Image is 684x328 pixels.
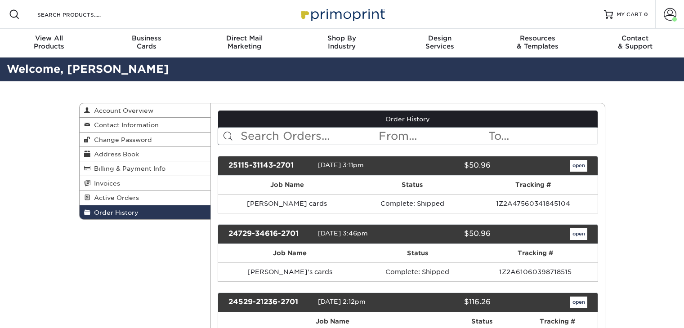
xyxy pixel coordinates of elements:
[318,161,364,168] span: [DATE] 3:11pm
[90,151,139,158] span: Address Book
[488,29,586,58] a: Resources& Templates
[222,228,318,240] div: 24729-34616-2701
[218,262,362,281] td: [PERSON_NAME]'s cards
[469,194,597,213] td: 1Z2A47560341845104
[362,244,473,262] th: Status
[98,29,195,58] a: BusinessCards
[391,29,488,58] a: DesignServices
[218,194,356,213] td: [PERSON_NAME] cards
[487,128,597,145] input: To...
[90,194,139,201] span: Active Orders
[473,244,598,262] th: Tracking #
[356,194,469,213] td: Complete: Shipped
[80,133,211,147] a: Change Password
[218,111,598,128] a: Order History
[293,34,391,42] span: Shop By
[222,297,318,308] div: 24529-21236-2701
[196,34,293,42] span: Direct Mail
[356,176,469,194] th: Status
[218,244,362,262] th: Job Name
[488,34,586,42] span: Resources
[196,29,293,58] a: Direct MailMarketing
[469,176,597,194] th: Tracking #
[90,209,139,216] span: Order History
[586,34,684,50] div: & Support
[570,228,587,240] a: open
[297,4,387,24] img: Primoprint
[80,191,211,205] a: Active Orders
[318,230,368,237] span: [DATE] 3:46pm
[36,9,124,20] input: SEARCH PRODUCTS.....
[293,34,391,50] div: Industry
[80,118,211,132] a: Contact Information
[80,161,211,176] a: Billing & Payment Info
[196,34,293,50] div: Marketing
[586,29,684,58] a: Contact& Support
[586,34,684,42] span: Contact
[98,34,195,50] div: Cards
[293,29,391,58] a: Shop ByIndustry
[401,297,497,308] div: $116.26
[570,160,587,172] a: open
[90,180,120,187] span: Invoices
[488,34,586,50] div: & Templates
[378,128,487,145] input: From...
[218,176,356,194] th: Job Name
[98,34,195,42] span: Business
[80,103,211,118] a: Account Overview
[222,160,318,172] div: 25115-31143-2701
[644,11,648,18] span: 0
[473,262,598,281] td: 1Z2A61060398718515
[401,160,497,172] div: $50.96
[318,298,366,305] span: [DATE] 2:12pm
[80,147,211,161] a: Address Book
[90,136,152,143] span: Change Password
[90,121,159,129] span: Contact Information
[80,205,211,219] a: Order History
[391,34,488,42] span: Design
[617,11,642,18] span: MY CART
[80,176,211,191] a: Invoices
[240,128,378,145] input: Search Orders...
[90,165,165,172] span: Billing & Payment Info
[401,228,497,240] div: $50.96
[570,297,587,308] a: open
[90,107,153,114] span: Account Overview
[362,262,473,281] td: Complete: Shipped
[391,34,488,50] div: Services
